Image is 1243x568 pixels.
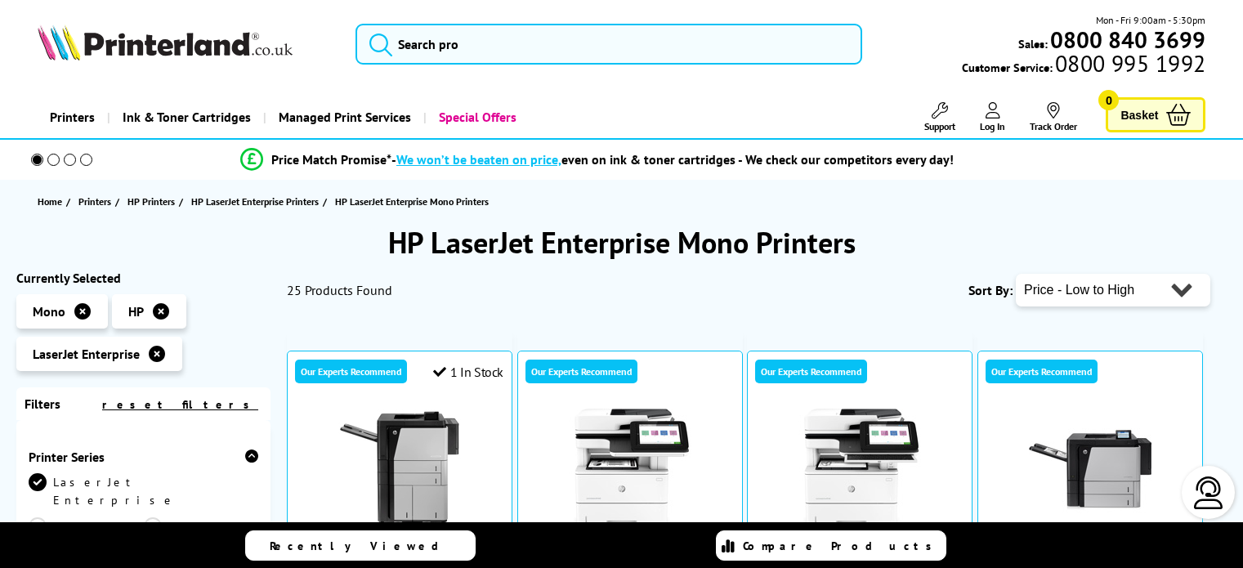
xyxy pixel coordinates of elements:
[986,360,1098,383] div: Our Experts Recommend
[743,539,941,553] span: Compare Products
[191,193,323,210] a: HP LaserJet Enterprise Printers
[245,530,476,561] a: Recently Viewed
[798,409,921,531] img: HP LaserJet Enterprise Flow M528z
[968,282,1013,298] span: Sort By:
[433,364,503,380] div: 1 In Stock
[338,409,461,531] img: HP LaserJet Enterprise 800 M806x
[1096,12,1205,28] span: Mon - Fri 9:00am - 5:30pm
[335,195,489,208] span: HP LaserJet Enterprise Mono Printers
[1098,90,1119,110] span: 0
[295,360,407,383] div: Our Experts Recommend
[1030,102,1077,132] a: Track Order
[924,120,955,132] span: Support
[1053,56,1205,71] span: 0800 995 1992
[980,102,1005,132] a: Log In
[569,518,691,534] a: HP LaserJet Enterprise M528f
[128,303,144,320] span: HP
[78,193,111,210] span: Printers
[29,473,177,509] a: LaserJet Enterprise
[38,96,107,138] a: Printers
[38,25,293,60] img: Printerland Logo
[1192,476,1225,509] img: user-headset-light.svg
[16,223,1227,262] h1: HP LaserJet Enterprise Mono Printers
[25,396,60,412] span: Filters
[1106,97,1205,132] a: Basket 0
[16,270,271,286] div: Currently Selected
[107,96,263,138] a: Ink & Toner Cartridges
[127,193,175,210] span: HP Printers
[716,530,946,561] a: Compare Products
[1050,25,1205,55] b: 0800 840 3699
[396,151,561,168] span: We won’t be beaten on price,
[1120,104,1158,126] span: Basket
[338,518,461,534] a: HP LaserJet Enterprise 800 M806x
[1048,32,1205,47] a: 0800 840 3699
[1029,409,1151,531] img: HP LaserJet Enterprise 800 M806dn
[78,193,115,210] a: Printers
[755,360,867,383] div: Our Experts Recommend
[1018,36,1048,51] span: Sales:
[962,56,1205,75] span: Customer Service:
[191,193,319,210] span: HP LaserJet Enterprise Printers
[144,517,259,553] a: LaserJet
[287,282,392,298] span: 25 Products Found
[569,409,691,531] img: HP LaserJet Enterprise M528f
[29,449,258,465] div: Printer Series
[38,25,335,64] a: Printerland Logo
[924,102,955,132] a: Support
[38,193,66,210] a: Home
[271,151,391,168] span: Price Match Promise*
[263,96,423,138] a: Managed Print Services
[33,303,65,320] span: Mono
[391,151,954,168] div: - even on ink & toner cartridges - We check our competitors every day!
[33,346,140,362] span: LaserJet Enterprise
[123,96,251,138] span: Ink & Toner Cartridges
[29,517,144,553] a: LaserJet Pro
[980,120,1005,132] span: Log In
[102,397,258,412] a: reset filters
[8,145,1186,174] li: modal_Promise
[798,518,921,534] a: HP LaserJet Enterprise Flow M528z
[127,193,179,210] a: HP Printers
[355,24,862,65] input: Search pro
[525,360,637,383] div: Our Experts Recommend
[1029,518,1151,534] a: HP LaserJet Enterprise 800 M806dn
[270,539,455,553] span: Recently Viewed
[423,96,529,138] a: Special Offers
